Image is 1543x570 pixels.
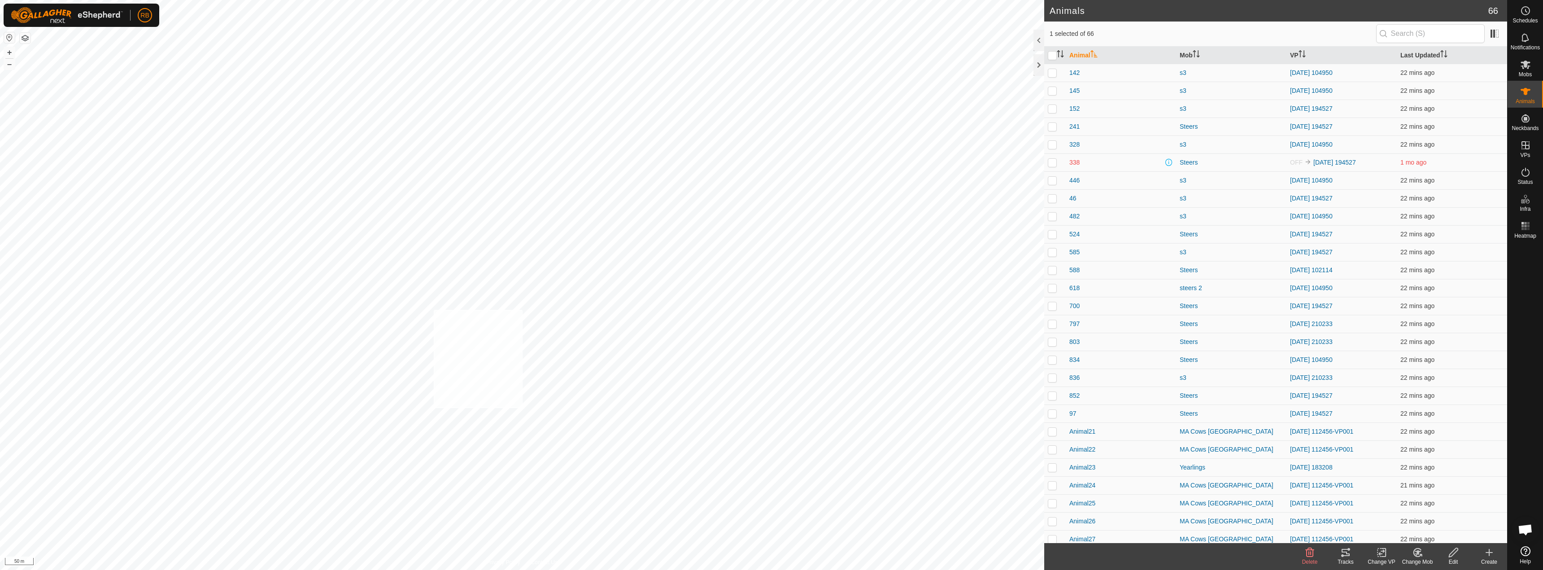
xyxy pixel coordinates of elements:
a: Contact Us [531,558,558,566]
div: s3 [1180,176,1283,185]
span: Animal22 [1069,445,1095,454]
a: [DATE] 104950 [1290,177,1333,184]
p-sorticon: Activate to sort [1193,52,1200,59]
span: 9 Sept 2025, 10:03 pm [1400,123,1434,130]
a: [DATE] 112456-VP001 [1290,446,1353,453]
a: [DATE] 112456-VP001 [1290,500,1353,507]
a: [DATE] 102114 [1290,266,1333,274]
a: [DATE] 194527 [1290,302,1333,309]
div: s3 [1180,373,1283,383]
span: 9 Sept 2025, 10:03 pm [1400,69,1434,76]
a: [DATE] 194527 [1290,231,1333,238]
a: [DATE] 183208 [1290,464,1333,471]
span: RB [140,11,149,20]
span: 9 Sept 2025, 10:03 pm [1400,105,1434,112]
span: 803 [1069,337,1080,347]
a: [DATE] 210233 [1290,374,1333,381]
a: [DATE] 194527 [1290,392,1333,399]
div: Tracks [1328,558,1364,566]
span: 328 [1069,140,1080,149]
div: Steers [1180,391,1283,400]
span: 338 [1069,158,1080,167]
span: 700 [1069,301,1080,311]
div: s3 [1180,86,1283,96]
span: 9 Sept 2025, 10:03 pm [1400,374,1434,381]
img: Gallagher Logo [11,7,123,23]
div: Edit [1435,558,1471,566]
span: 9 Sept 2025, 10:03 pm [1400,410,1434,417]
span: 9 Sept 2025, 10:03 pm [1400,266,1434,274]
button: – [4,59,15,70]
a: [DATE] 104950 [1290,213,1333,220]
input: Search (S) [1376,24,1485,43]
div: Steers [1180,230,1283,239]
a: [DATE] 104950 [1290,141,1333,148]
th: Animal [1066,47,1176,64]
span: Animal23 [1069,463,1095,472]
span: 585 [1069,248,1080,257]
div: Steers [1180,265,1283,275]
th: Last Updated [1397,47,1507,64]
span: 9 Sept 2025, 10:03 pm [1400,213,1434,220]
span: 9 Sept 2025, 10:03 pm [1400,356,1434,363]
span: Animal27 [1069,535,1095,544]
span: Help [1520,559,1531,564]
button: + [4,47,15,58]
span: 446 [1069,176,1080,185]
div: Steers [1180,122,1283,131]
a: [DATE] 210233 [1290,338,1333,345]
span: 9 Sept 2025, 10:03 pm [1400,518,1434,525]
div: Create [1471,558,1507,566]
div: steers 2 [1180,283,1283,293]
div: MA Cows [GEOGRAPHIC_DATA] [1180,445,1283,454]
a: [DATE] 104950 [1290,284,1333,292]
a: [DATE] 194527 [1290,123,1333,130]
span: 9 Sept 2025, 10:03 pm [1400,248,1434,256]
a: [DATE] 194527 [1290,105,1333,112]
span: Heatmap [1514,233,1536,239]
span: Infra [1520,206,1530,212]
p-sorticon: Activate to sort [1299,52,1306,59]
div: Open chat [1512,516,1539,543]
a: [DATE] 112456-VP001 [1290,535,1353,543]
span: 46 [1069,194,1077,203]
span: 9 Sept 2025, 10:03 pm [1400,464,1434,471]
div: Steers [1180,319,1283,329]
div: s3 [1180,212,1283,221]
a: [DATE] 112456-VP001 [1290,482,1353,489]
span: 797 [1069,319,1080,329]
span: Status [1517,179,1533,185]
span: 524 [1069,230,1080,239]
span: OFF [1290,159,1303,166]
div: Yearlings [1180,463,1283,472]
span: 588 [1069,265,1080,275]
span: Animal25 [1069,499,1095,508]
span: 852 [1069,391,1080,400]
p-sorticon: Activate to sort [1440,52,1447,59]
a: Privacy Policy [487,558,520,566]
span: 9 Sept 2025, 10:03 pm [1400,177,1434,184]
a: [DATE] 210233 [1290,320,1333,327]
a: [DATE] 112456-VP001 [1290,518,1353,525]
div: s3 [1180,68,1283,78]
span: 9 Sept 2025, 10:03 pm [1400,195,1434,202]
div: Steers [1180,355,1283,365]
th: Mob [1176,47,1286,64]
span: 9 Sept 2025, 10:03 pm [1400,392,1434,399]
span: 9 Sept 2025, 10:04 pm [1400,446,1434,453]
span: 482 [1069,212,1080,221]
span: 834 [1069,355,1080,365]
div: MA Cows [GEOGRAPHIC_DATA] [1180,499,1283,508]
div: MA Cows [GEOGRAPHIC_DATA] [1180,517,1283,526]
div: MA Cows [GEOGRAPHIC_DATA] [1180,535,1283,544]
div: s3 [1180,104,1283,113]
h2: Animals [1050,5,1488,16]
span: 97 [1069,409,1077,418]
a: [DATE] 104950 [1290,87,1333,94]
span: Mobs [1519,72,1532,77]
a: Help [1508,543,1543,568]
a: [DATE] 112456-VP001 [1290,428,1353,435]
a: [DATE] 194527 [1313,159,1356,166]
p-sorticon: Activate to sort [1090,52,1098,59]
p-sorticon: Activate to sort [1057,52,1064,59]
